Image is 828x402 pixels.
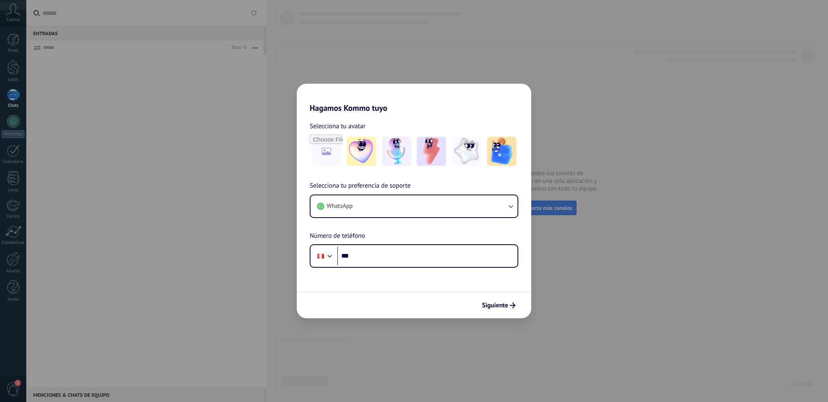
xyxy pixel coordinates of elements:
[310,181,411,191] span: Selecciona tu preferencia de soporte
[478,298,519,312] button: Siguiente
[327,202,353,210] span: WhatsApp
[347,137,376,166] img: -1.jpeg
[310,231,365,241] span: Número de teléfono
[310,195,517,217] button: WhatsApp
[382,137,411,166] img: -2.jpeg
[297,84,531,113] h2: Hagamos Kommo tuyo
[452,137,481,166] img: -4.jpeg
[310,121,365,131] span: Selecciona tu avatar
[417,137,446,166] img: -3.jpeg
[313,248,328,264] div: Peru: + 51
[487,137,516,166] img: -5.jpeg
[482,303,508,308] span: Siguiente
